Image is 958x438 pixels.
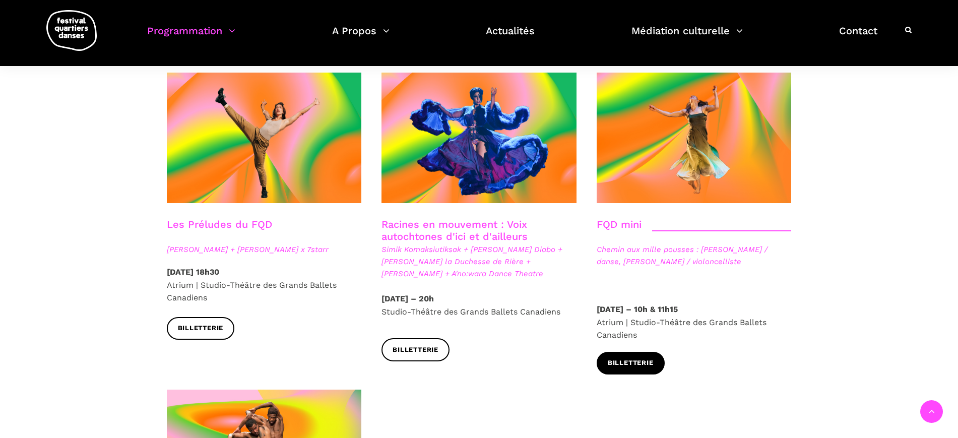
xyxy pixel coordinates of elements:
[381,218,528,242] a: Racines en mouvement : Voix autochtones d'ici et d'ailleurs
[381,294,434,303] strong: [DATE] – 20h
[597,218,642,230] a: FQD mini
[178,323,224,334] span: Billetterie
[381,338,450,361] a: Billetterie
[597,304,678,314] strong: [DATE] – 10h & 11h15
[486,22,535,52] a: Actualités
[167,267,219,277] strong: [DATE] 18h30
[167,317,235,340] a: Billetterie
[597,352,665,374] a: Billetterie
[393,345,438,355] span: Billetterie
[381,292,577,318] p: Studio-Théâtre des Grands Ballets Canadiens
[147,22,235,52] a: Programmation
[332,22,390,52] a: A Propos
[608,358,654,368] span: Billetterie
[167,266,362,304] p: Atrium | Studio-Théâtre des Grands Ballets Canadiens
[167,243,362,256] span: [PERSON_NAME] + [PERSON_NAME] x 7starr
[167,218,272,230] a: Les Préludes du FQD
[381,243,577,280] span: Simik Komaksiutiksak + [PERSON_NAME] Diabo + [PERSON_NAME] la Duchesse de Rière + [PERSON_NAME] +...
[839,22,877,52] a: Contact
[631,22,743,52] a: Médiation culturelle
[597,303,792,342] p: Atrium | Studio-Théâtre des Grands Ballets Canadiens
[46,10,97,51] img: logo-fqd-med
[597,243,792,268] span: Chemin aux mille pousses : [PERSON_NAME] / danse, [PERSON_NAME] / violoncelliste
